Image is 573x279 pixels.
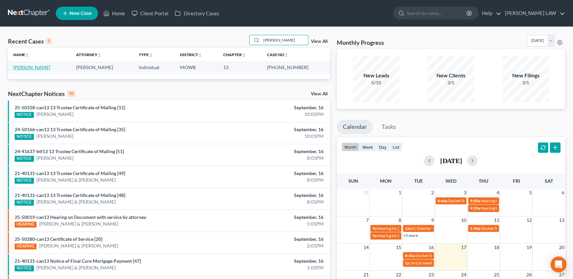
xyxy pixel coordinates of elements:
span: Docket Text: for [PERSON_NAME] [481,226,540,231]
input: Search by name... [407,7,467,19]
span: 1 [398,189,402,197]
div: September, 16 [225,258,324,264]
a: Home [100,7,128,19]
span: Fri [513,178,520,184]
a: 24-41637-btf13 13 Trustee Certificate of Mailing [51] [15,148,124,154]
a: 21-40131-can13 13 Trustee Certificate of Mailing [49] [15,170,125,176]
i: unfold_more [25,53,29,57]
span: Thu [479,178,488,184]
a: 25-50318-can13 13 Trustee Certificate of Mailing [11] [15,105,125,110]
span: 12a [405,226,412,231]
div: 1 [47,38,51,44]
i: unfold_more [198,53,202,57]
span: 9a [372,226,377,231]
div: September, 16 [225,104,324,111]
a: [PERSON_NAME] [37,155,73,161]
span: 13 [558,216,565,224]
span: 18 [493,243,500,251]
a: [PERSON_NAME] [37,133,73,139]
span: 24 [460,271,467,279]
span: 3 [463,189,467,197]
span: 23 [428,271,434,279]
button: list [390,142,402,151]
span: 20 [558,243,565,251]
a: Nameunfold_more [13,52,29,57]
span: 8 [398,216,402,224]
span: New Case [69,11,92,16]
span: 21 [363,271,369,279]
span: 16 [428,243,434,251]
span: 4 [496,189,500,197]
i: unfold_more [242,53,246,57]
a: Chapterunfold_more [223,52,246,57]
span: 17 [460,243,467,251]
a: 21-40131-can13 Notice of Final Cure Mortgage Payment [47] [15,258,141,264]
a: View All [311,92,328,96]
h3: Monthly Progress [337,39,384,46]
span: IC Date for [PERSON_NAME] [412,226,463,231]
td: Individual [134,61,175,73]
input: Search by name... [261,35,308,45]
span: Sun [348,178,358,184]
span: 8:46a [437,198,447,203]
div: New Filings [502,72,549,79]
div: 8:01PM [225,199,324,205]
span: Sat [544,178,553,184]
span: Mon [380,178,392,184]
span: 9:30a [470,206,480,211]
span: 15 [395,243,402,251]
span: 25 [493,271,500,279]
a: [PERSON_NAME] [13,64,50,70]
span: Hearing for [PERSON_NAME] [377,226,429,231]
button: week [359,142,376,151]
div: September, 16 [225,170,324,177]
div: HEARING [15,243,37,249]
a: Typeunfold_more [139,52,153,57]
div: September, 16 [225,236,324,242]
span: 6 [561,189,565,197]
button: month [341,142,359,151]
td: 13 [218,61,262,73]
i: unfold_more [149,53,153,57]
div: NextChapter Notices [8,90,75,98]
span: 9 [430,216,434,224]
span: 8:30a [405,253,415,258]
div: NOTICE [15,112,34,118]
td: [PHONE_NUMBER] [262,61,330,73]
td: [PERSON_NAME] [71,61,134,73]
a: [PERSON_NAME] [37,111,73,118]
div: 10:01PM [225,111,324,118]
div: NOTICE [15,265,34,271]
span: 19 [525,243,532,251]
span: 26 [525,271,532,279]
span: 341(a) meeting for [PERSON_NAME] [410,260,474,265]
div: 8:01PM [225,155,324,161]
div: Recent Cases [8,37,51,45]
span: 1:30p [470,226,480,231]
a: 24-50166-can13 13 Trustee Certificate of Mailing [35] [15,127,125,132]
span: 27 [558,271,565,279]
div: HEARING [15,222,37,228]
a: 25-50280-can13 Certificate of Service [20] [15,236,102,242]
a: Attorneyunfold_more [76,52,101,57]
span: Hearing for [PERSON_NAME] [377,233,429,238]
div: 5:01PM [225,221,324,227]
td: MOWB [175,61,218,73]
div: 5/10 [353,79,399,86]
div: 1:01PM [225,264,324,271]
span: 14 [363,243,369,251]
span: Hearing for [PERSON_NAME] [481,206,532,211]
div: September, 16 [225,192,324,199]
a: Tasks [376,120,402,134]
div: NOTICE [15,156,34,162]
span: 5 [528,189,532,197]
div: NOTICE [15,200,34,206]
a: Client Portal [128,7,171,19]
button: day [376,142,390,151]
span: 2 [430,189,434,197]
a: 25-50019-can13 Hearing on Document with service by attorney [15,214,146,220]
span: 9:30a [470,198,480,203]
a: [PERSON_NAME] LAW [502,7,565,19]
a: View All [311,39,328,44]
div: September, 16 [225,148,324,155]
